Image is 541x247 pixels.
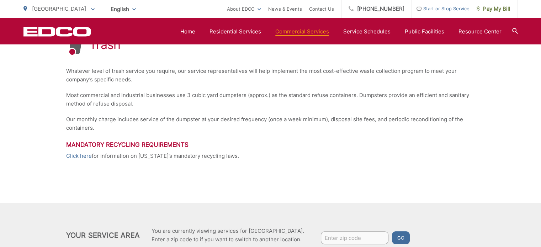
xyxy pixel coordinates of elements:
[66,152,475,160] p: for information on [US_STATE]’s mandatory recycling laws.
[405,27,444,36] a: Public Facilities
[89,38,121,52] h1: Trash
[66,141,475,148] h3: Mandatory Recycling Requirements
[275,27,329,36] a: Commercial Services
[66,91,475,108] p: Most commercial and industrial businesses use 3 cubic yard dumpsters (approx.) as the standard re...
[105,3,141,15] span: English
[309,5,334,13] a: Contact Us
[343,27,391,36] a: Service Schedules
[227,5,261,13] a: About EDCO
[180,27,195,36] a: Home
[152,227,304,244] p: You are currently viewing services for [GEOGRAPHIC_DATA]. Enter a zip code to if you want to swit...
[477,5,510,13] span: Pay My Bill
[392,231,410,244] button: Go
[66,231,140,240] h2: Your Service Area
[321,231,388,244] input: Enter zip code
[209,27,261,36] a: Residential Services
[66,115,475,132] p: Our monthly charge includes service of the dumpster at your desired frequency (once a week minimu...
[32,5,86,12] span: [GEOGRAPHIC_DATA]
[66,67,475,84] p: Whatever level of trash service you require, our service representatives will help implement the ...
[458,27,502,36] a: Resource Center
[268,5,302,13] a: News & Events
[23,27,91,37] a: EDCD logo. Return to the homepage.
[66,152,92,160] a: Click here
